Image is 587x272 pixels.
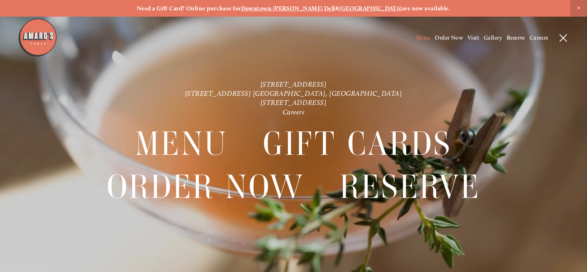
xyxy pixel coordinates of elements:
strong: Need a Gift Card? Online purchase for [137,5,241,12]
strong: are now available. [402,5,450,12]
a: Gift Cards [263,122,452,165]
a: [STREET_ADDRESS] [GEOGRAPHIC_DATA], [GEOGRAPHIC_DATA] [185,89,402,97]
a: Gallery [484,34,502,41]
span: Menu [135,122,228,165]
a: [GEOGRAPHIC_DATA] [339,5,402,12]
a: Reserve [507,34,525,41]
a: Careers [530,34,548,41]
a: Menu [135,122,228,165]
a: Menu [416,34,430,41]
a: Visit [468,34,479,41]
a: Careers [283,108,305,116]
a: [PERSON_NAME] Dell [273,5,335,12]
a: [STREET_ADDRESS] [260,80,327,88]
strong: , [271,5,273,12]
a: Reserve [340,165,480,207]
a: Downtown [241,5,272,12]
a: [STREET_ADDRESS] [260,98,327,107]
strong: & [335,5,339,12]
span: Gift Cards [263,122,452,165]
img: Amaro's Table [18,18,57,57]
a: Order Now [107,165,305,207]
a: Order Now [435,34,463,41]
